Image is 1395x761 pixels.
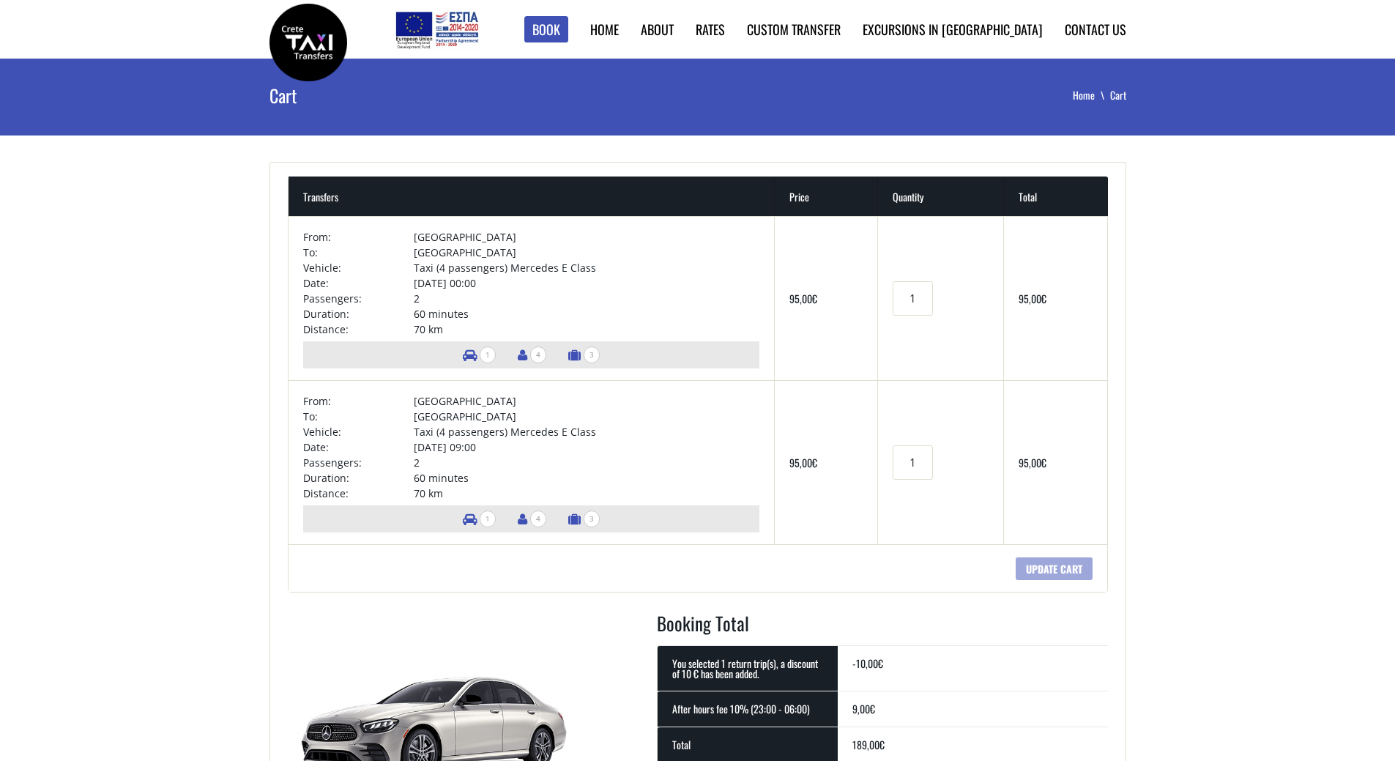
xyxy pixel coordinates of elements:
td: [DATE] 00:00 [414,275,759,291]
span: € [1041,291,1046,306]
span: 4 [530,511,546,527]
h1: Cart [269,59,558,132]
a: Excursions in [GEOGRAPHIC_DATA] [863,20,1043,39]
td: From: [303,229,414,245]
td: Taxi (4 passengers) Mercedes E Class [414,260,759,275]
th: Quantity [878,177,1003,216]
td: Vehicle: [303,260,414,275]
a: Book [524,16,568,43]
td: 70 km [414,322,759,337]
img: Crete Taxi Transfers | Crete Taxi Transfers Cart | Crete Taxi Transfers [269,4,347,81]
td: Taxi (4 passengers) Mercedes E Class [414,424,759,439]
a: Contact us [1065,20,1126,39]
td: [GEOGRAPHIC_DATA] [414,245,759,260]
input: Update cart [1016,557,1093,580]
bdi: 95,00 [789,455,817,470]
th: After hours fee 10% (23:00 - 06:00) [658,691,838,727]
span: 3 [584,511,600,527]
td: [GEOGRAPHIC_DATA] [414,409,759,424]
td: [DATE] 09:00 [414,439,759,455]
bdi: 95,00 [1019,455,1046,470]
span: 4 [530,346,546,363]
td: Vehicle: [303,424,414,439]
span: 1 [480,346,496,363]
td: 2 [414,291,759,306]
a: Home [590,20,619,39]
li: Cart [1110,88,1126,103]
a: Home [1073,87,1110,103]
input: Transfers quantity [893,445,932,480]
li: Number of luggage items [561,341,607,368]
td: Passengers: [303,455,414,470]
bdi: 95,00 [1019,291,1046,306]
h2: Booking Total [657,610,1108,645]
th: You selected 1 return trip(s), a discount of 10 € has been added. [658,645,838,691]
bdi: 189,00 [852,737,885,752]
input: Transfers quantity [893,281,932,316]
td: To: [303,245,414,260]
td: [GEOGRAPHIC_DATA] [414,229,759,245]
a: Crete Taxi Transfers | Crete Taxi Transfers Cart | Crete Taxi Transfers [269,33,347,48]
td: Date: [303,275,414,291]
td: 60 minutes [414,470,759,486]
td: To: [303,409,414,424]
a: About [641,20,674,39]
span: € [878,656,883,671]
span: € [812,455,817,470]
td: Duration: [303,470,414,486]
td: Distance: [303,322,414,337]
th: Price [775,177,879,216]
span: 1 [480,511,496,527]
td: Passengers: [303,291,414,306]
td: 60 minutes [414,306,759,322]
span: € [879,737,885,752]
td: [GEOGRAPHIC_DATA] [414,393,759,409]
img: e-bannersEUERDF180X90.jpg [393,7,480,51]
a: Custom Transfer [747,20,841,39]
a: Rates [696,20,725,39]
td: Duration: [303,306,414,322]
li: Number of vehicles [455,341,503,368]
li: Number of passengers [510,341,554,368]
span: € [812,291,817,306]
span: € [1041,455,1046,470]
th: Transfers [289,177,775,216]
li: Number of vehicles [455,505,503,532]
li: Number of passengers [510,505,554,532]
li: Number of luggage items [561,505,607,532]
bdi: 9,00 [852,701,875,716]
bdi: -10,00 [852,656,883,671]
th: Total [1004,177,1108,216]
td: From: [303,393,414,409]
td: Distance: [303,486,414,501]
bdi: 95,00 [789,291,817,306]
td: 70 km [414,486,759,501]
span: 3 [584,346,600,363]
td: 2 [414,455,759,470]
span: € [870,701,875,716]
td: Date: [303,439,414,455]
